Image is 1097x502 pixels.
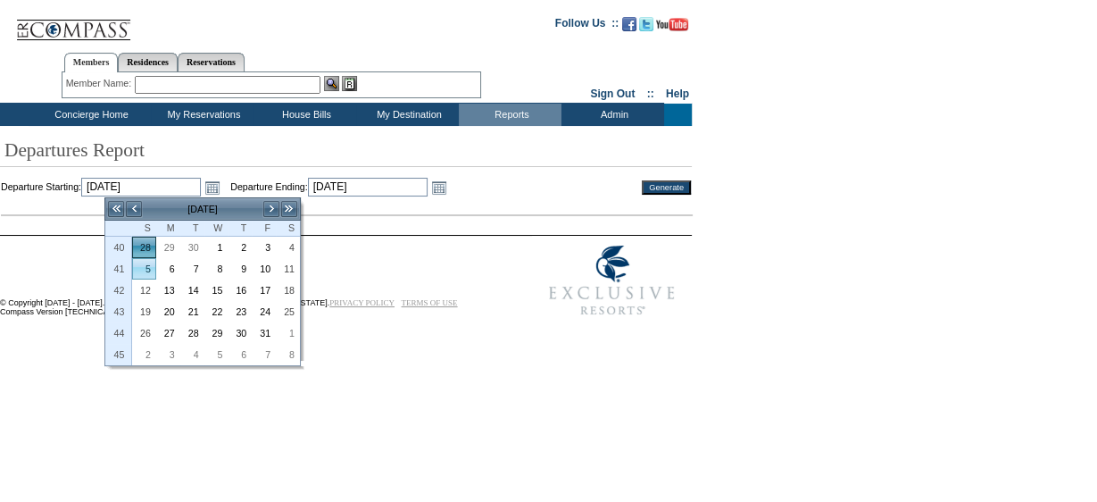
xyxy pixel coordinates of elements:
[356,104,459,126] td: My Destination
[253,238,275,257] a: 3
[459,104,561,126] td: Reports
[656,22,688,33] a: Subscribe to our YouTube Channel
[622,22,636,33] a: Become our fan on Facebook
[132,237,156,258] td: Sunday, September 28, 2025
[262,200,280,218] a: >
[228,301,252,322] td: Thursday, October 23, 2025
[205,259,228,279] a: 8
[276,221,300,237] th: Saturday
[280,200,298,218] a: >>
[329,298,395,307] a: PRIVACY POLICY
[656,18,688,31] img: Subscribe to our YouTube Channel
[133,345,155,364] a: 2
[622,17,636,31] img: Become our fan on Facebook
[204,280,229,301] td: Wednesday, October 15, 2025
[229,323,251,343] a: 30
[66,76,135,91] div: Member Name:
[532,236,692,325] img: Exclusive Resorts
[64,53,119,72] a: Members
[253,345,275,364] a: 7
[143,199,262,219] td: [DATE]
[133,280,155,300] a: 12
[229,345,251,364] a: 6
[157,323,179,343] a: 27
[276,237,300,258] td: Saturday, October 04, 2025
[1,178,622,197] td: Departure Starting: Departure Ending:
[125,200,143,218] a: <
[156,280,180,301] td: Monday, October 13, 2025
[666,88,689,100] a: Help
[133,238,155,257] a: 28
[132,344,156,365] td: Sunday, November 02, 2025
[639,17,653,31] img: Follow us on Twitter
[252,280,276,301] td: Friday, October 17, 2025
[276,344,300,365] td: Saturday, November 08, 2025
[156,258,180,280] td: Monday, October 06, 2025
[277,259,299,279] a: 11
[157,345,179,364] a: 3
[180,221,204,237] th: Tuesday
[181,238,204,257] a: 30
[181,280,204,300] a: 14
[180,301,204,322] td: Tuesday, October 21, 2025
[181,345,204,364] a: 4
[228,280,252,301] td: Thursday, October 16, 2025
[204,322,229,344] td: Wednesday, October 29, 2025
[204,258,229,280] td: Wednesday, October 08, 2025
[252,322,276,344] td: Friday, October 31, 2025
[324,76,339,91] img: View
[156,344,180,365] td: Monday, November 03, 2025
[105,280,132,301] th: 42
[277,280,299,300] a: 18
[590,88,635,100] a: Sign Out
[118,53,178,71] a: Residences
[180,237,204,258] td: Tuesday, September 30, 2025
[29,104,151,126] td: Concierge Home
[15,4,131,41] img: Compass Home
[156,237,180,258] td: Monday, September 29, 2025
[204,221,229,237] th: Wednesday
[228,322,252,344] td: Thursday, October 30, 2025
[132,258,156,280] td: Sunday, October 05, 2025
[180,344,204,365] td: Tuesday, November 04, 2025
[156,322,180,344] td: Monday, October 27, 2025
[132,322,156,344] td: Sunday, October 26, 2025
[204,301,229,322] td: Wednesday, October 22, 2025
[561,104,664,126] td: Admin
[181,323,204,343] a: 28
[276,258,300,280] td: Saturday, October 11, 2025
[555,15,619,37] td: Follow Us ::
[647,88,654,100] span: ::
[277,302,299,322] a: 25
[276,322,300,344] td: Saturday, November 01, 2025
[252,258,276,280] td: Friday, October 10, 2025
[204,237,229,258] td: Wednesday, October 01, 2025
[132,280,156,301] td: Sunday, October 12, 2025
[639,22,653,33] a: Follow us on Twitter
[181,259,204,279] a: 7
[180,322,204,344] td: Tuesday, October 28, 2025
[157,259,179,279] a: 6
[229,302,251,322] a: 23
[277,345,299,364] a: 8
[228,221,252,237] th: Thursday
[151,104,253,126] td: My Reservations
[252,344,276,365] td: Friday, November 07, 2025
[133,259,155,279] a: 5
[181,302,204,322] a: 21
[180,280,204,301] td: Tuesday, October 14, 2025
[253,259,275,279] a: 10
[228,344,252,365] td: Thursday, November 06, 2025
[178,53,245,71] a: Reservations
[105,237,132,258] th: 40
[204,344,229,365] td: Wednesday, November 05, 2025
[205,302,228,322] a: 22
[205,280,228,300] a: 15
[105,322,132,344] th: 44
[105,301,132,322] th: 43
[277,323,299,343] a: 1
[342,76,357,91] img: Reservations
[157,238,179,257] a: 29
[229,280,251,300] a: 16
[276,301,300,322] td: Saturday, October 25, 2025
